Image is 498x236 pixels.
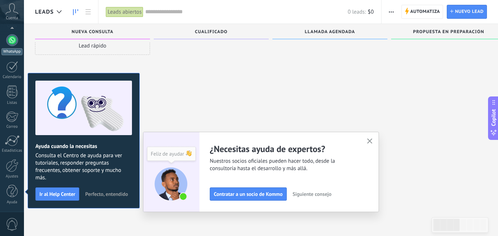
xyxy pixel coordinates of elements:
[490,109,497,126] span: Copilot
[289,189,335,200] button: Siguiente consejo
[1,148,23,153] div: Estadísticas
[1,101,23,105] div: Listas
[35,152,132,182] span: Consulta el Centro de ayuda para ver tutoriales, responder preguntas frecuentes, obtener soporte ...
[106,7,143,17] div: Leads abiertos
[85,191,128,197] span: Perfecto, entendido
[35,8,54,15] span: Leads
[82,5,94,19] a: Lista
[6,16,18,21] span: Cuenta
[368,8,374,15] span: $0
[69,5,82,19] a: Leads
[72,29,113,35] span: Nueva consulta
[1,48,22,55] div: WhatsApp
[410,5,440,18] span: Automatiza
[214,191,283,197] span: Contratar a un socio de Kommo
[455,5,484,18] span: Nuevo lead
[35,143,132,150] h2: Ayuda cuando la necesitas
[210,143,358,155] h2: ¿Necesitas ayuda de expertos?
[1,124,23,129] div: Correo
[1,75,23,80] div: Calendario
[305,29,355,35] span: Llamada agendada
[35,36,150,55] div: Lead rápido
[348,8,366,15] span: 0 leads:
[276,29,384,36] div: Llamada agendada
[413,29,484,35] span: Propuesta en preparación
[293,191,331,197] span: Siguiente consejo
[1,174,23,179] div: Ajustes
[157,29,265,36] div: Cualificado
[386,5,397,19] button: Más
[447,5,487,19] a: Nuevo lead
[195,29,228,35] span: Cualificado
[210,187,287,201] button: Contratar a un socio de Kommo
[39,29,146,36] div: Nueva consulta
[82,189,131,200] button: Perfecto, entendido
[210,158,358,172] span: Nuestros socios oficiales pueden hacer todo, desde la consultoría hasta el desarrollo y más allá.
[35,187,79,201] button: Ir al Help Center
[1,200,23,205] div: Ayuda
[39,191,75,197] span: Ir al Help Center
[401,5,443,19] a: Automatiza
